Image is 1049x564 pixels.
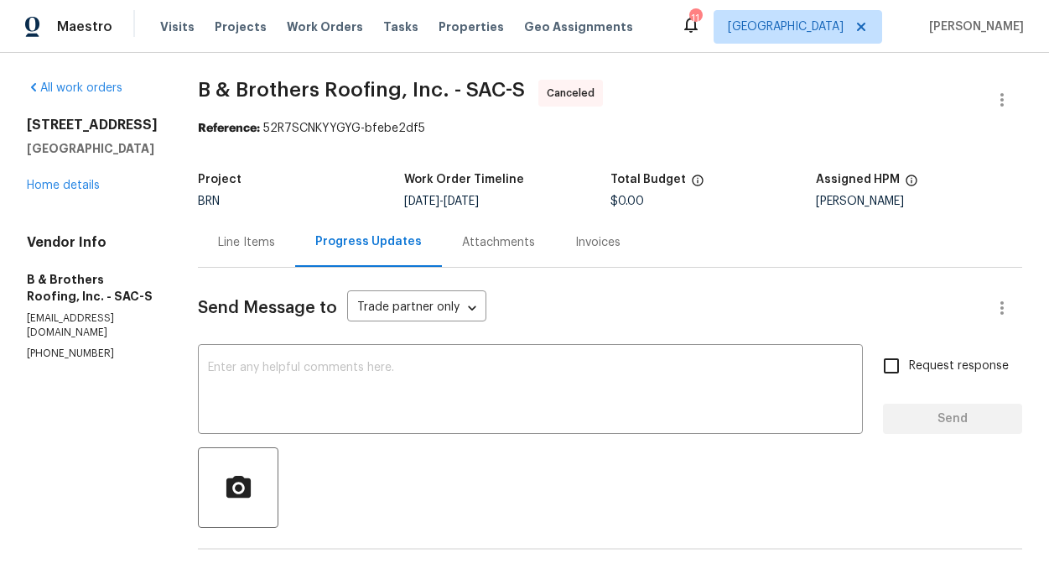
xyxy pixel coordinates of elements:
[198,123,260,134] b: Reference:
[57,18,112,35] span: Maestro
[404,174,524,185] h5: Work Order Timeline
[691,174,704,196] span: The total cost of line items that have been proposed by Opendoor. This sum includes line items th...
[287,18,363,35] span: Work Orders
[728,18,844,35] span: [GEOGRAPHIC_DATA]
[575,234,621,251] div: Invoices
[909,358,1009,375] span: Request response
[27,347,158,361] p: [PHONE_NUMBER]
[27,271,158,305] h5: B & Brothers Roofing, Inc. - SAC-S
[218,234,275,251] div: Line Items
[198,174,241,185] h5: Project
[404,196,439,207] span: [DATE]
[315,233,422,250] div: Progress Updates
[524,18,633,35] span: Geo Assignments
[27,234,158,251] h4: Vendor Info
[547,85,601,102] span: Canceled
[198,196,220,207] span: BRN
[27,117,158,133] h2: [STREET_ADDRESS]
[439,18,504,35] span: Properties
[689,10,701,27] div: 11
[198,300,337,316] span: Send Message to
[462,234,535,251] div: Attachments
[383,21,418,33] span: Tasks
[160,18,195,35] span: Visits
[816,174,900,185] h5: Assigned HPM
[27,180,100,191] a: Home details
[404,196,479,207] span: -
[905,174,918,196] span: The hpm assigned to this work order.
[198,120,1022,137] div: 52R7SCNKYYGYG-bfebe2df5
[610,196,644,207] span: $0.00
[610,174,686,185] h5: Total Budget
[27,140,158,157] h5: [GEOGRAPHIC_DATA]
[27,311,158,340] p: [EMAIL_ADDRESS][DOMAIN_NAME]
[215,18,267,35] span: Projects
[198,80,525,100] span: B & Brothers Roofing, Inc. - SAC-S
[816,196,1022,207] div: [PERSON_NAME]
[444,196,479,207] span: [DATE]
[27,82,122,94] a: All work orders
[922,18,1024,35] span: [PERSON_NAME]
[347,295,486,322] div: Trade partner only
